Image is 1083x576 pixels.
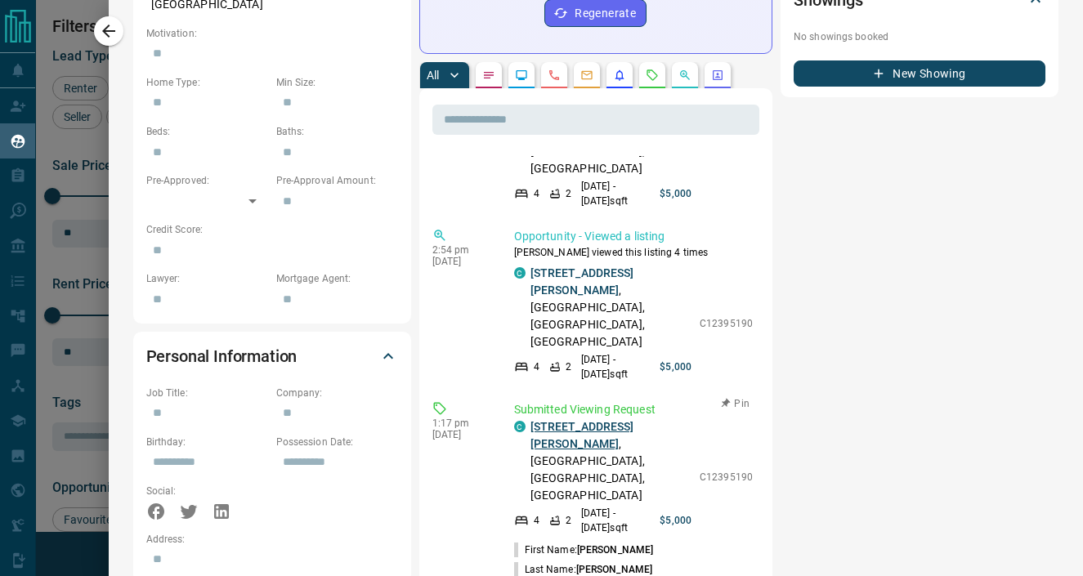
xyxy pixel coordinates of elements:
p: Company: [276,386,398,400]
p: $5,000 [660,513,691,528]
p: Pre-Approval Amount: [276,173,398,188]
p: 2:54 pm [432,244,490,256]
p: Opportunity - Viewed a listing [514,228,754,245]
p: Birthday: [146,435,268,449]
p: 2 [566,359,571,374]
p: Beds: [146,124,268,139]
div: condos.ca [514,421,526,432]
svg: Opportunities [678,69,691,82]
p: $5,000 [660,186,691,201]
p: [DATE] [432,256,490,267]
div: condos.ca [514,267,526,279]
span: [PERSON_NAME] [576,564,652,575]
p: [DATE] - [DATE] sqft [581,179,651,208]
p: C12395190 [700,316,753,331]
p: 2 [566,513,571,528]
p: All [427,69,440,81]
p: Possession Date: [276,435,398,449]
svg: Lead Browsing Activity [515,69,528,82]
svg: Notes [482,69,495,82]
p: No showings booked [794,29,1045,44]
p: [DATE] [432,429,490,440]
p: $5,000 [660,359,691,374]
svg: Listing Alerts [613,69,626,82]
svg: Agent Actions [711,69,724,82]
p: [PERSON_NAME] viewed this listing 4 times [514,245,754,260]
svg: Emails [580,69,593,82]
p: 1:17 pm [432,417,490,429]
button: Pin [712,396,759,411]
span: [PERSON_NAME] [577,544,653,556]
p: First Name: [514,543,654,557]
p: Credit Score: [146,222,398,237]
p: Job Title: [146,386,268,400]
p: [DATE] - [DATE] sqft [581,352,651,382]
p: Lawyer: [146,271,268,286]
p: Motivation: [146,26,398,41]
p: C12395190 [700,470,753,484]
p: Pre-Approved: [146,173,268,188]
a: [STREET_ADDRESS][PERSON_NAME] [530,266,634,297]
div: Personal Information [146,337,398,376]
p: Home Type: [146,75,268,90]
h2: Personal Information [146,343,298,369]
p: Baths: [276,124,398,139]
p: Mortgage Agent: [276,271,398,286]
p: 4 [534,513,539,528]
svg: Calls [548,69,561,82]
svg: Requests [646,69,659,82]
p: Submitted Viewing Request [514,401,754,418]
p: 4 [534,359,539,374]
p: , [GEOGRAPHIC_DATA], [GEOGRAPHIC_DATA], [GEOGRAPHIC_DATA] [530,265,691,351]
p: Social: [146,484,268,498]
p: 4 [534,186,539,201]
p: , [GEOGRAPHIC_DATA], [GEOGRAPHIC_DATA], [GEOGRAPHIC_DATA] [530,418,691,504]
button: New Showing [794,60,1045,87]
p: 2 [566,186,571,201]
p: Address: [146,532,398,547]
p: Min Size: [276,75,398,90]
p: [DATE] - [DATE] sqft [581,506,651,535]
a: [STREET_ADDRESS][PERSON_NAME] [530,420,634,450]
